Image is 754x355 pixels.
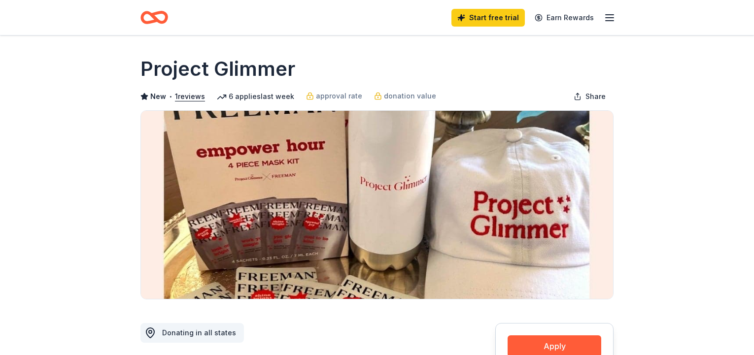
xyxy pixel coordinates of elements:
[162,328,236,337] span: Donating in all states
[141,111,613,299] img: Image for Project Glimmer
[316,90,362,102] span: approval rate
[140,55,295,83] h1: Project Glimmer
[451,9,525,27] a: Start free trial
[529,9,600,27] a: Earn Rewards
[306,90,362,102] a: approval rate
[140,6,168,29] a: Home
[150,91,166,102] span: New
[169,93,172,100] span: •
[217,91,294,102] div: 6 applies last week
[566,87,614,106] button: Share
[374,90,436,102] a: donation value
[585,91,606,102] span: Share
[384,90,436,102] span: donation value
[175,91,205,102] button: 1reviews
